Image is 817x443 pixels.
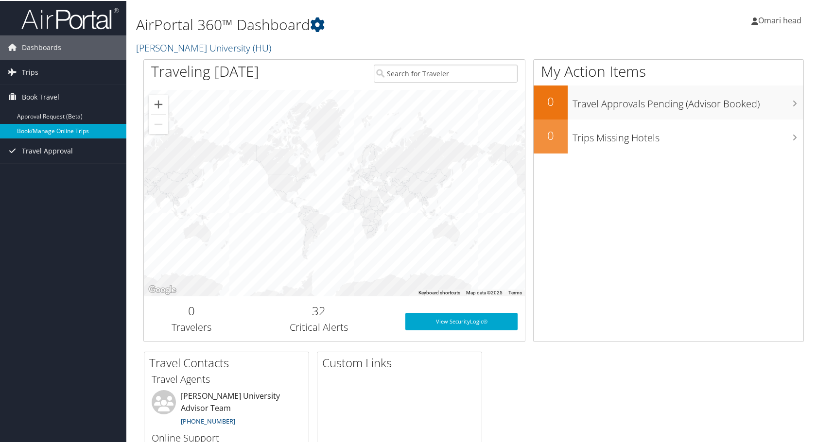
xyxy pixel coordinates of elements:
a: [PHONE_NUMBER] [181,416,235,425]
a: View SecurityLogic® [405,312,518,329]
a: 0Travel Approvals Pending (Advisor Booked) [534,85,804,119]
span: Book Travel [22,84,59,108]
h1: My Action Items [534,60,804,81]
h2: Custom Links [322,354,482,370]
h2: 0 [534,126,568,143]
h2: 0 [534,92,568,109]
h2: 32 [246,302,391,318]
a: [PERSON_NAME] University (HU) [136,40,274,53]
h3: Travel Approvals Pending (Advisor Booked) [573,91,804,110]
a: Open this area in Google Maps (opens a new window) [146,283,178,295]
li: [PERSON_NAME] University Advisor Team [147,389,306,429]
h3: Travel Agents [152,372,301,385]
span: Dashboards [22,34,61,59]
h3: Critical Alerts [246,320,391,333]
h2: Travel Contacts [149,354,309,370]
h3: Travelers [151,320,232,333]
span: Trips [22,59,38,84]
a: 0Trips Missing Hotels [534,119,804,153]
button: Zoom in [149,94,168,113]
h1: Traveling [DATE] [151,60,259,81]
span: Travel Approval [22,138,73,162]
span: Omari head [758,14,801,25]
a: Omari head [751,5,811,34]
button: Zoom out [149,114,168,133]
h1: AirPortal 360™ Dashboard [136,14,586,34]
img: airportal-logo.png [21,6,119,29]
input: Search for Traveler [374,64,518,82]
button: Keyboard shortcuts [418,289,460,295]
img: Google [146,283,178,295]
h2: 0 [151,302,232,318]
h3: Trips Missing Hotels [573,125,804,144]
a: Terms (opens in new tab) [508,289,522,294]
span: Map data ©2025 [466,289,503,294]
